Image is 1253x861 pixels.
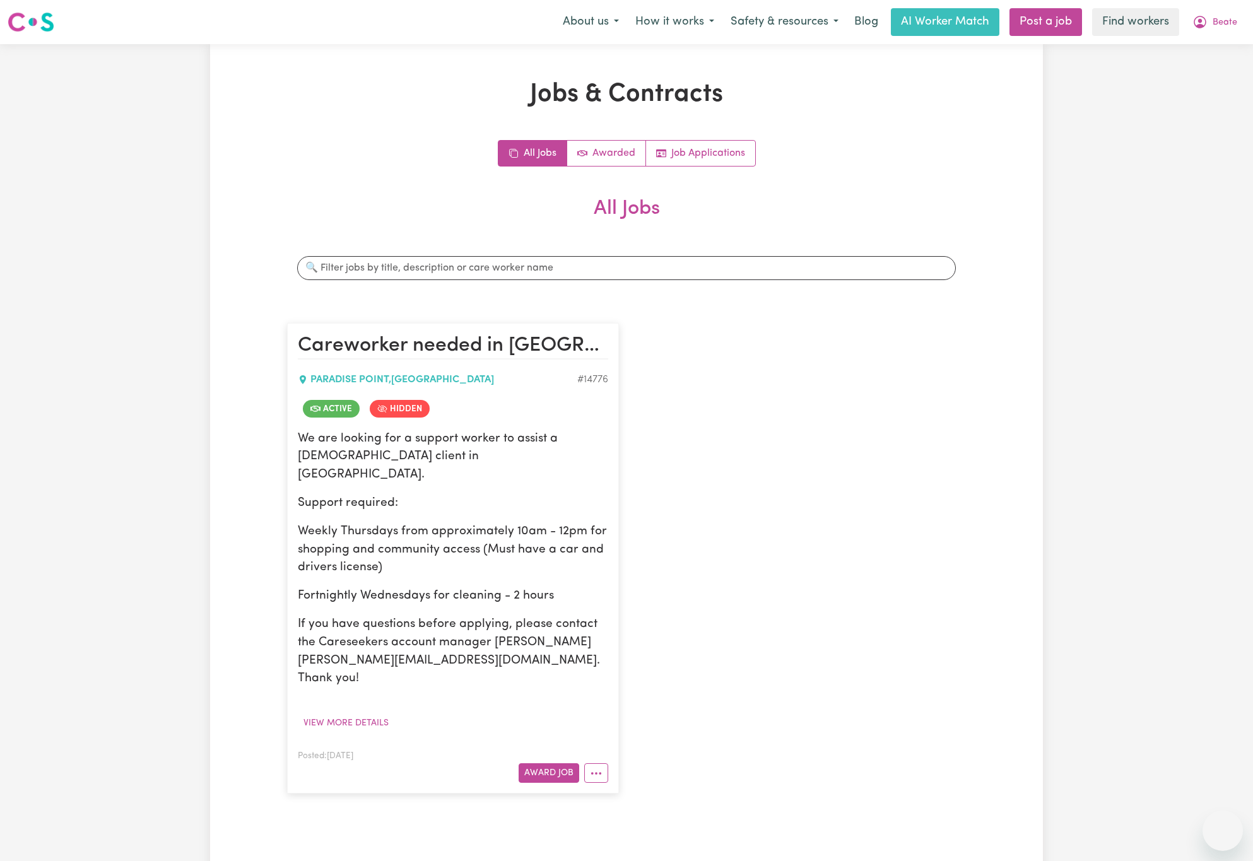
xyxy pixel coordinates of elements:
[722,9,847,35] button: Safety & resources
[298,752,353,760] span: Posted: [DATE]
[891,8,999,36] a: AI Worker Match
[298,713,394,733] button: View more details
[646,141,755,166] a: Job applications
[627,9,722,35] button: How it works
[298,372,577,387] div: PARADISE POINT , [GEOGRAPHIC_DATA]
[555,9,627,35] button: About us
[298,430,608,484] p: We are looking for a support worker to assist a [DEMOGRAPHIC_DATA] client in [GEOGRAPHIC_DATA].
[1203,811,1243,851] iframe: Button to launch messaging window
[567,141,646,166] a: Active jobs
[287,197,966,241] h2: All Jobs
[577,372,608,387] div: Job ID #14776
[298,587,608,606] p: Fortnightly Wednesdays for cleaning - 2 hours
[847,8,886,36] a: Blog
[370,400,430,418] span: Job is hidden
[1009,8,1082,36] a: Post a job
[519,763,579,783] button: Award Job
[498,141,567,166] a: All jobs
[287,79,966,110] h1: Jobs & Contracts
[8,8,54,37] a: Careseekers logo
[298,495,608,513] p: Support required:
[298,523,608,577] p: Weekly Thursdays from approximately 10am - 12pm for shopping and community access (Must have a ca...
[8,11,54,33] img: Careseekers logo
[297,256,956,280] input: 🔍 Filter jobs by title, description or care worker name
[1092,8,1179,36] a: Find workers
[584,763,608,783] button: More options
[298,334,608,359] h2: Careworker needed in Paradise Point QLD
[298,616,608,688] p: If you have questions before applying, please contact the Careseekers account manager [PERSON_NAM...
[303,400,360,418] span: Job is active
[1184,9,1245,35] button: My Account
[1213,16,1237,30] span: Beate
